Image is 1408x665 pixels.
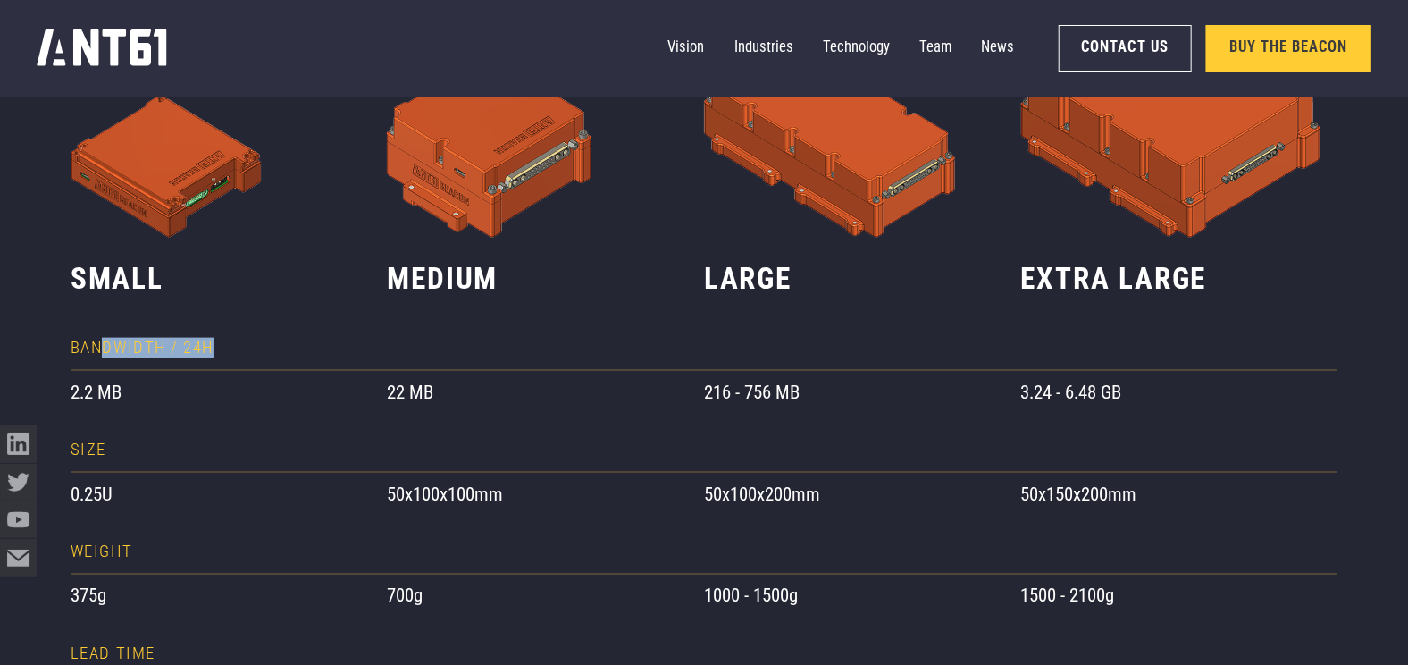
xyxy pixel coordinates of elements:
[1021,379,1338,407] div: 3.24 - 6.48 GB
[704,582,1021,610] div: 1000 - 1500g
[919,29,951,66] a: Team
[387,379,704,407] div: 22 MB
[71,260,388,297] h3: Small
[1021,260,1338,297] h3: extra large
[71,481,388,509] div: 0.25U
[1206,25,1370,72] a: Buy the Beacon
[71,440,106,460] h4: Size
[1021,481,1338,509] div: 50x150x200mm
[71,582,388,610] div: 375g
[981,29,1014,66] a: News
[704,260,1021,297] h3: large
[1059,25,1192,72] a: Contact Us
[704,379,1021,407] div: 216 - 756 MB
[1021,582,1338,610] div: 1500 - 2100g
[668,29,705,66] a: Vision
[823,29,890,66] a: Technology
[704,481,1021,509] div: 50x100x200mm
[387,260,704,297] h3: medium
[387,582,704,610] div: 700g
[387,481,704,509] div: 50x100x100mm
[71,644,155,664] h4: lead time
[71,542,132,562] h4: weight
[71,379,388,407] div: 2.2 MB
[37,23,168,73] a: home
[71,338,214,358] h4: Bandwidth / 24H
[734,29,793,66] a: Industries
